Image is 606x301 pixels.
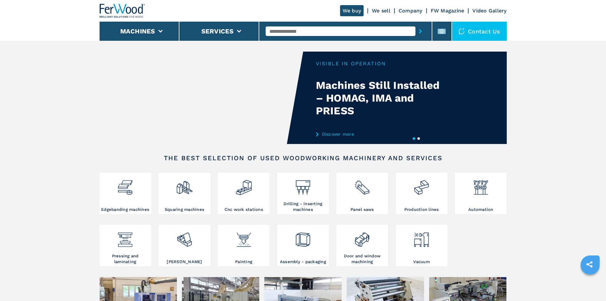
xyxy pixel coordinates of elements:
h3: Automation [468,207,493,212]
a: We sell [372,8,390,14]
h3: Door and window machining [338,253,387,265]
img: foratrici_inseritrici_2.png [295,174,311,196]
a: [PERSON_NAME] [159,225,210,266]
h2: The best selection of used woodworking machinery and services [120,154,486,162]
h3: Production lines [404,207,439,212]
a: Production lines [396,173,447,214]
div: Contact us [452,22,507,41]
img: sezionatrici_2.png [354,174,371,196]
img: squadratrici_2.png [176,174,193,196]
button: Machines [120,27,155,35]
a: Automation [455,173,506,214]
h3: Cnc work stations [225,207,263,212]
a: Company [399,8,422,14]
a: Panel saws [337,173,388,214]
a: Drilling - inserting machines [277,173,329,214]
a: Assembly - packaging [277,225,329,266]
a: Edgebanding machines [100,173,151,214]
h3: Panel saws [351,207,374,212]
a: Vacuum [396,225,447,266]
h3: Painting [235,259,252,265]
button: 2 [417,137,420,140]
button: 1 [413,137,415,140]
a: Squaring machines [159,173,210,214]
a: We buy [340,5,364,16]
img: levigatrici_2.png [176,226,193,248]
a: Video Gallery [472,8,506,14]
a: Cnc work stations [218,173,269,214]
h3: Drilling - inserting machines [279,201,327,212]
img: centro_di_lavoro_cnc_2.png [235,174,252,196]
img: aspirazione_1.png [413,226,430,248]
a: FW Magazine [431,8,464,14]
h3: Vacuum [413,259,430,265]
a: sharethis [582,256,597,272]
button: Services [201,27,234,35]
img: lavorazione_porte_finestre_2.png [354,226,371,248]
h3: Edgebanding machines [101,207,149,212]
a: Pressing and laminating [100,225,151,266]
img: Ferwood [100,4,145,18]
img: montaggio_imballaggio_2.png [295,226,311,248]
h3: Assembly - packaging [280,259,326,265]
video: Your browser does not support the video tag. [100,52,303,144]
img: Contact us [458,28,465,34]
h3: Squaring machines [165,207,204,212]
button: submit-button [415,24,425,39]
img: verniciatura_1.png [235,226,252,248]
a: Door and window machining [337,225,388,266]
img: bordatrici_1.png [117,174,134,196]
img: automazione.png [472,174,489,196]
a: Discover more [316,132,441,137]
img: pressa-strettoia.png [117,226,134,248]
a: Painting [218,225,269,266]
h3: [PERSON_NAME] [167,259,202,265]
h3: Pressing and laminating [101,253,150,265]
img: linee_di_produzione_2.png [413,174,430,196]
